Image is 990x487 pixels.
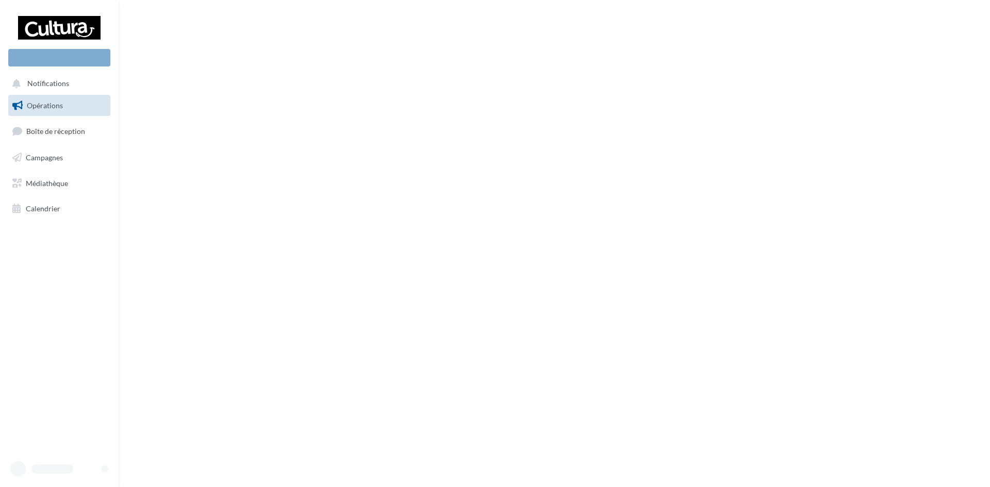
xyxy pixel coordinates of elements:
span: Médiathèque [26,178,68,187]
span: Notifications [27,79,69,88]
a: Calendrier [6,198,112,220]
span: Calendrier [26,204,60,213]
a: Médiathèque [6,173,112,194]
span: Boîte de réception [26,127,85,136]
span: Campagnes [26,153,63,162]
a: Opérations [6,95,112,116]
div: Nouvelle campagne [8,49,110,66]
span: Opérations [27,101,63,110]
a: Boîte de réception [6,120,112,142]
a: Campagnes [6,147,112,169]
